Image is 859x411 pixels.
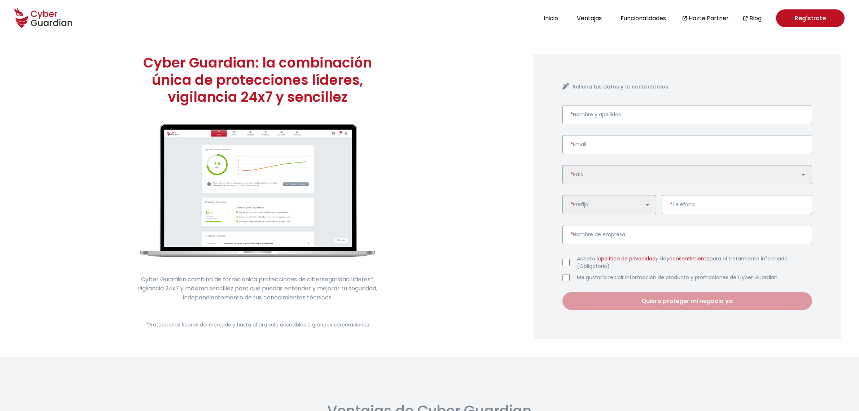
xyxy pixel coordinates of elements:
label: Me gustaría recibir información de producto y promociones de Cyber Guardian. [577,274,812,281]
button: Ventajas [575,13,604,23]
img: cyberguardian-home [140,124,375,257]
h1: Cyber Guardian: la combinación única de protecciones líderes, vigilancia 24x7 y sencillez [131,54,384,106]
button: Inicio [542,13,560,23]
input: Introduce un número de teléfono válido. [662,195,812,214]
a: consentimiento [669,255,710,262]
label: Acepto la y doy para el tratamiento informado. (Obligatorio) [577,255,812,270]
button: Funcionalidades [618,13,668,23]
a: Regístrate [776,9,845,27]
a: política de privacidad [601,255,656,262]
small: *Protecciones líderes del mercado y hasta ahora solo accesibles a grandes corporaciones [146,321,369,328]
a: Blog [749,14,762,23]
h4: Rellena tus datos y te contactamos: [573,83,812,91]
p: Cyber Guardian combina de forma única protecciones de ciberseguridad líderes*, vigilancia 24x7 y ... [131,275,384,302]
a: Hazte Partner [689,14,729,23]
button: Quiero proteger mi negocio ya [562,292,812,310]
